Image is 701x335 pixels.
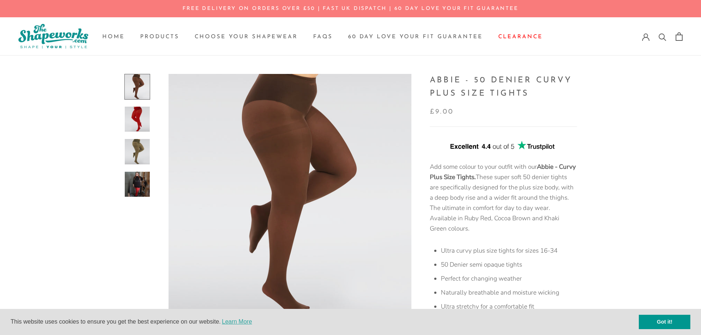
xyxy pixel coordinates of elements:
a: Search [659,33,666,40]
a: Choose your ShapewearChoose your Shapewear [195,34,298,40]
li: Ultra curvy plus size tights for sizes 16-34 [441,244,577,258]
nav: Main navigation [102,31,543,42]
img: Trustpilot_Excellent44.png [448,139,559,153]
strong: Abbie - Curvy Plus Size Tights. [430,163,576,181]
img: Abbie - 50 Denier Curvy Plus Size Tights [125,107,150,132]
li: Perfect for changing weather [441,272,577,286]
a: dismiss cookie message [639,315,690,329]
img: The Shapeworks [18,24,88,49]
span: Add some colour to your outfit with our These super soft 50 denier tights are specifically design... [430,163,576,233]
a: ProductsProducts [140,34,179,40]
li: Ultra stretchy for a comfortable fit [441,300,577,314]
a: 60 Day Love Your Fit Guarantee60 Day Love Your Fit Guarantee [348,34,483,40]
a: HomeHome [102,34,125,40]
a: Open cart [676,32,683,41]
a: learn more about cookies [221,316,253,327]
img: Abbie - 50 Denier Curvy Plus Size Tights [125,74,150,99]
li: Naturally breathable and moisture wicking [441,286,577,300]
img: Abbie - 50 Denier Curvy Plus Size Tights [169,74,411,317]
span: This website uses cookies to ensure you get the best experience on our website. [11,316,639,327]
img: Abbie - 50 Denier Curvy Plus Size Tights [125,172,150,197]
a: ClearanceClearance [498,34,543,40]
li: 50 Denier semi opaque tights [441,258,577,272]
img: Abbie - 50 Denier Curvy Plus Size Tights [125,139,150,164]
h1: Abbie - 50 Denier Curvy Plus Size Tights [430,74,577,101]
span: £9.00 [430,106,454,118]
a: FREE DELIVERY ON ORDERS OVER £50 | FAST UK DISPATCH | 60 day LOVE YOUR FIT GUARANTEE [183,6,518,11]
a: FAQsFAQs [313,34,333,40]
